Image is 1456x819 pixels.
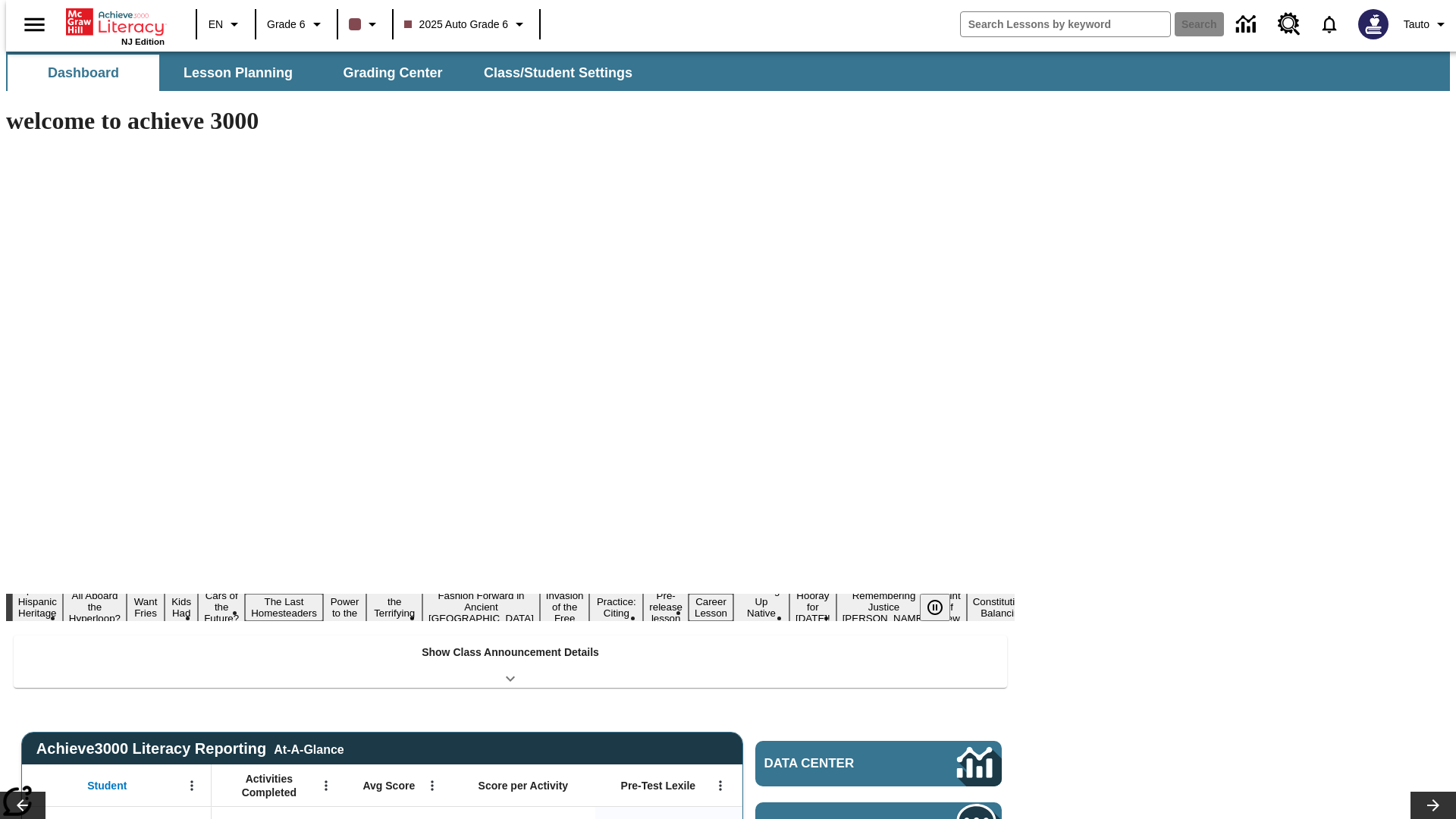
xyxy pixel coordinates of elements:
button: Class color is dark brown. Change class color [343,11,388,38]
button: Slide 18 The Constitution's Balancing Act [967,582,1040,632]
button: Profile/Settings [1398,11,1456,38]
button: Open Menu [421,774,444,797]
button: Slide 13 Career Lesson [689,594,733,621]
button: Slide 4 Dirty Jobs Kids Had To Do [165,571,198,644]
button: Slide 16 Remembering Justice O'Connor [836,588,932,626]
button: Open Menu [709,774,732,797]
button: Slide 7 Solar Power to the People [323,582,367,632]
a: Resource Center, Will open in new tab [1269,4,1310,45]
button: Slide 2 All Aboard the Hyperloop? [63,588,127,626]
div: Pause [920,594,965,621]
button: Slide 14 Cooking Up Native Traditions [733,582,789,632]
button: Slide 12 Pre-release lesson [643,588,689,626]
button: Slide 1 ¡Viva Hispanic Heritage Month! [12,582,63,632]
a: Home [66,7,165,37]
span: NJ Edition [121,37,165,46]
div: At-A-Glance [274,740,344,757]
span: EN [209,17,223,33]
button: Open side menu [12,2,57,47]
button: Dashboard [8,55,159,91]
button: Language: EN, Select a language [202,11,250,38]
span: Score per Activity [479,779,569,792]
button: Open Menu [315,774,337,797]
a: Notifications [1310,5,1349,44]
button: Slide 5 Cars of the Future? [198,588,245,626]
div: SubNavbar [6,52,1450,91]
input: search field [961,12,1170,36]
button: Lesson carousel, Next [1410,792,1456,819]
button: Slide 9 Fashion Forward in Ancient Rome [422,588,540,626]
span: Tauto [1404,17,1429,33]
button: Class/Student Settings [472,55,645,91]
div: Show Class Announcement Details [14,635,1007,688]
button: Slide 8 Attack of the Terrifying Tomatoes [366,582,422,632]
span: Data Center [764,756,906,771]
button: Slide 15 Hooray for Constitution Day! [789,588,836,626]
button: Slide 10 The Invasion of the Free CD [540,576,590,638]
span: Activities Completed [219,772,319,799]
span: Avg Score [362,779,415,792]
img: Avatar [1358,9,1389,39]
button: Open Menu [180,774,203,797]
button: Pause [920,594,950,621]
div: SubNavbar [6,55,646,91]
span: Grade 6 [267,17,306,33]
a: Data Center [755,741,1002,786]
span: Student [87,779,127,792]
h1: welcome to achieve 3000 [6,107,1015,135]
button: Lesson Planning [162,55,314,91]
button: Slide 11 Mixed Practice: Citing Evidence [589,582,643,632]
span: Pre-Test Lexile [621,779,696,792]
span: 2025 Auto Grade 6 [404,17,509,33]
button: Grading Center [317,55,469,91]
span: Achieve3000 Literacy Reporting [36,740,344,758]
a: Data Center [1227,4,1269,45]
button: Class: 2025 Auto Grade 6, Select your class [398,11,535,38]
div: Home [66,5,165,46]
button: Slide 6 The Last Homesteaders [245,594,323,621]
button: Select a new avatar [1349,5,1398,44]
button: Grade: Grade 6, Select a grade [261,11,332,38]
p: Show Class Announcement Details [422,645,599,661]
button: Slide 3 Do You Want Fries With That? [127,571,165,644]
